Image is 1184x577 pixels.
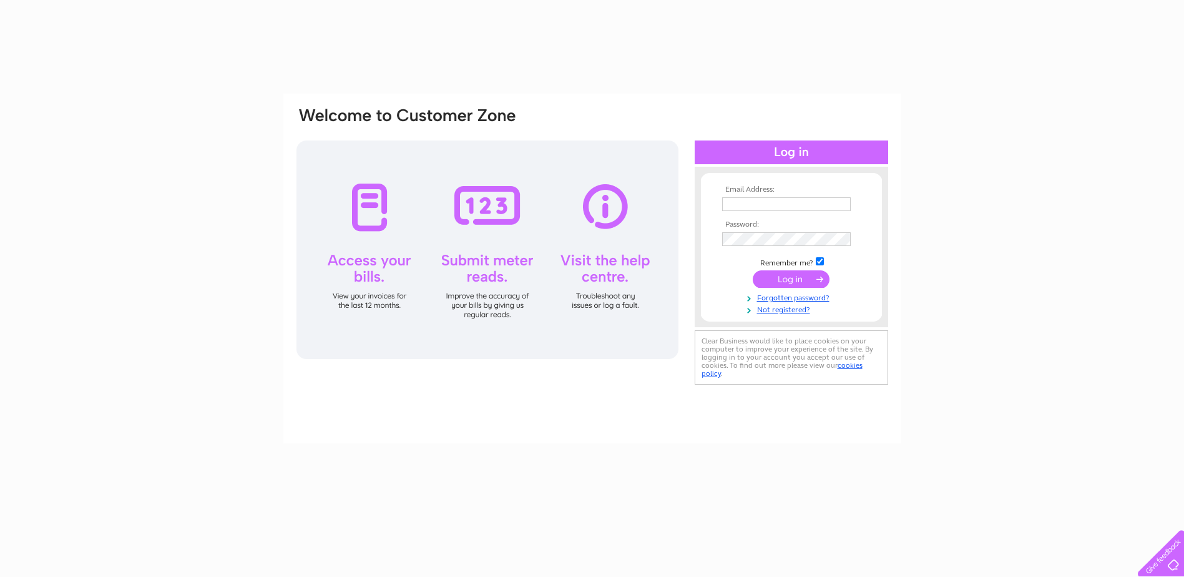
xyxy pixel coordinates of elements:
[719,220,864,229] th: Password:
[753,270,829,288] input: Submit
[695,330,888,385] div: Clear Business would like to place cookies on your computer to improve your experience of the sit...
[722,291,864,303] a: Forgotten password?
[719,255,864,268] td: Remember me?
[722,303,864,315] a: Not registered?
[719,185,864,194] th: Email Address:
[702,361,863,378] a: cookies policy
